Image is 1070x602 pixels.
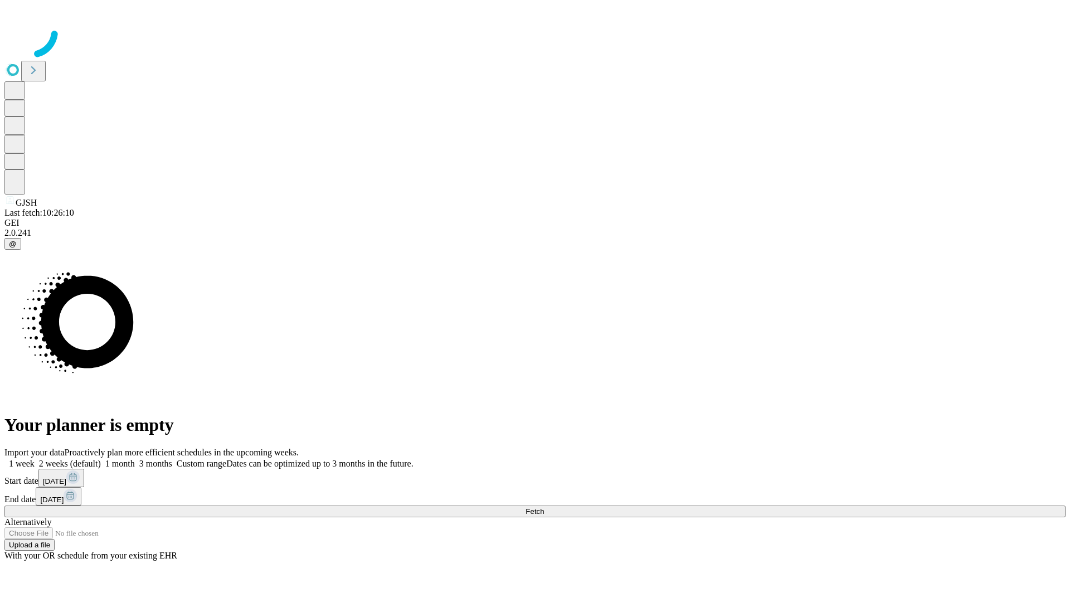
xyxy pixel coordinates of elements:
[39,459,101,468] span: 2 weeks (default)
[4,228,1066,238] div: 2.0.241
[4,517,51,527] span: Alternatively
[4,469,1066,487] div: Start date
[4,218,1066,228] div: GEI
[226,459,413,468] span: Dates can be optimized up to 3 months in the future.
[4,238,21,250] button: @
[43,477,66,486] span: [DATE]
[526,507,544,516] span: Fetch
[9,240,17,248] span: @
[4,551,177,560] span: With your OR schedule from your existing EHR
[9,459,35,468] span: 1 week
[4,506,1066,517] button: Fetch
[40,496,64,504] span: [DATE]
[38,469,84,487] button: [DATE]
[36,487,81,506] button: [DATE]
[139,459,172,468] span: 3 months
[105,459,135,468] span: 1 month
[4,208,74,217] span: Last fetch: 10:26:10
[4,415,1066,435] h1: Your planner is empty
[4,487,1066,506] div: End date
[177,459,226,468] span: Custom range
[4,448,65,457] span: Import your data
[16,198,37,207] span: GJSH
[4,539,55,551] button: Upload a file
[65,448,299,457] span: Proactively plan more efficient schedules in the upcoming weeks.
